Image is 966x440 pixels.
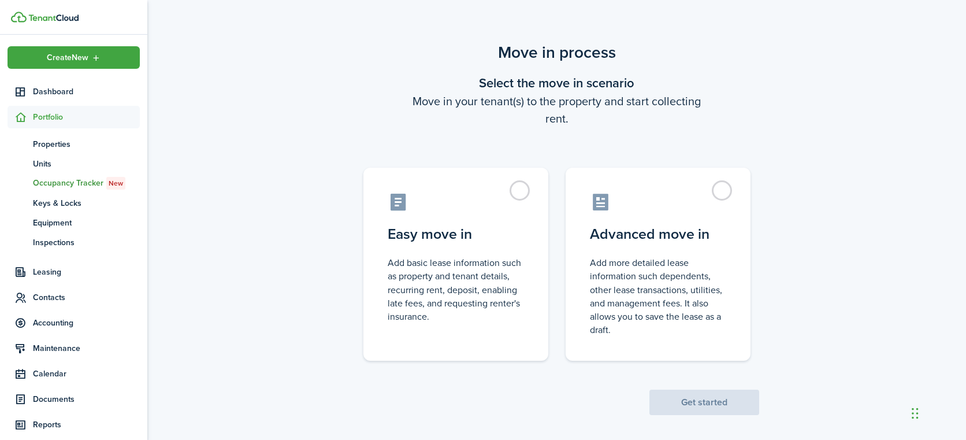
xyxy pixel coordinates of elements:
[33,368,140,380] span: Calendar
[8,154,140,173] a: Units
[28,14,79,21] img: TenantCloud
[109,178,123,188] span: New
[8,80,140,103] a: Dashboard
[33,111,140,123] span: Portfolio
[33,86,140,98] span: Dashboard
[33,342,140,354] span: Maintenance
[774,315,966,440] iframe: Chat Widget
[8,46,140,69] button: Open menu
[355,93,759,127] wizard-step-header-description: Move in your tenant(s) to the property and start collecting rent.
[33,236,140,249] span: Inspections
[8,413,140,436] a: Reports
[33,158,140,170] span: Units
[912,396,919,431] div: Drag
[33,419,140,431] span: Reports
[33,266,140,278] span: Leasing
[8,134,140,154] a: Properties
[388,224,524,245] control-radio-card-title: Easy move in
[590,224,726,245] control-radio-card-title: Advanced move in
[8,232,140,252] a: Inspections
[355,73,759,93] wizard-step-header-title: Select the move in scenario
[33,317,140,329] span: Accounting
[8,193,140,213] a: Keys & Locks
[355,40,759,65] scenario-title: Move in process
[11,12,27,23] img: TenantCloud
[33,138,140,150] span: Properties
[33,217,140,229] span: Equipment
[8,173,140,193] a: Occupancy TrackerNew
[33,291,140,304] span: Contacts
[47,54,88,62] span: Create New
[33,393,140,405] span: Documents
[388,256,524,323] control-radio-card-description: Add basic lease information such as property and tenant details, recurring rent, deposit, enablin...
[33,177,140,190] span: Occupancy Tracker
[590,256,726,337] control-radio-card-description: Add more detailed lease information such dependents, other lease transactions, utilities, and man...
[8,213,140,232] a: Equipment
[33,197,140,209] span: Keys & Locks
